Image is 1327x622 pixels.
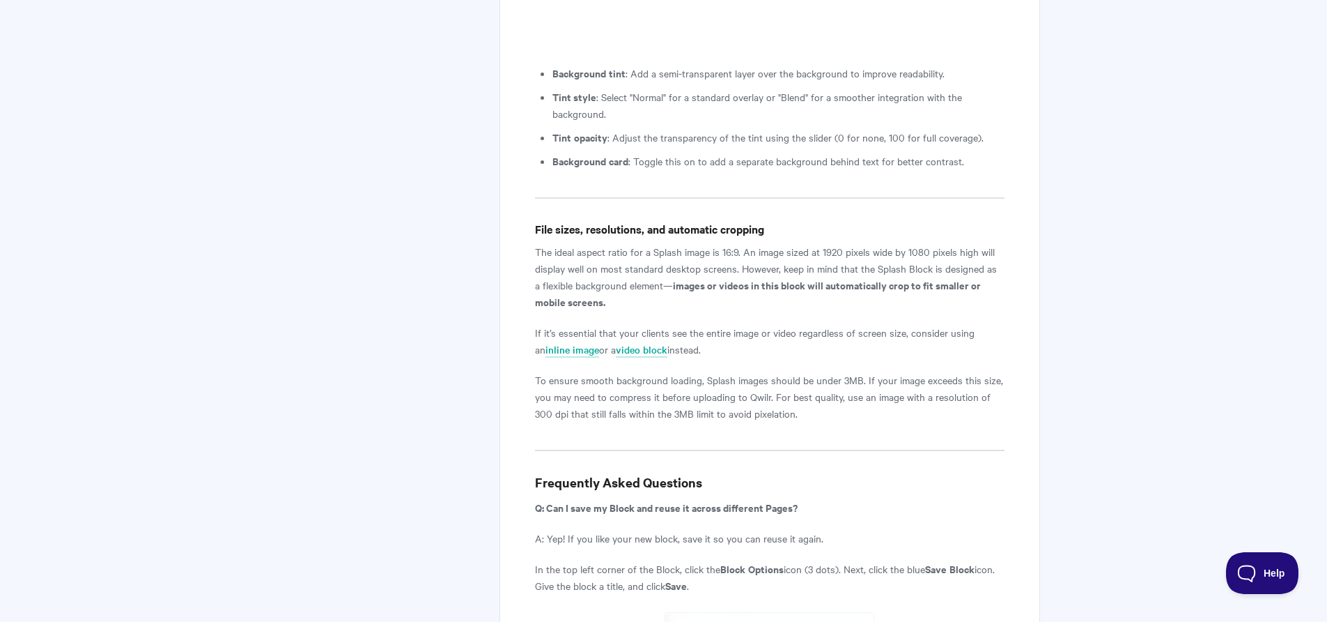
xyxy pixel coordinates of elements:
[552,89,596,104] b: Tint style
[552,65,1004,82] li: : Add a semi-transparent layer over the background to improve readability.
[535,243,1004,310] p: The ideal aspect ratio for a Splash image is 16:9. An image sized at 1920 pixels wide by 1080 pix...
[720,561,745,576] strong: Block
[552,153,606,168] b: Background
[535,372,1004,422] p: To ensure smooth background loading, Splash images should be under 3MB. If your image exceeds thi...
[1226,552,1299,594] iframe: Toggle Customer Support
[552,89,1004,122] li: : Select "Normal" for a standard overlay or "Blend" for a smoother integration with the background.
[552,153,1004,169] li: : Toggle this on to add a separate background behind text for better contrast.
[535,530,1004,547] p: A: Yep! If you like your new block, save it so you can reuse it again.
[535,278,981,309] b: images or videos in this block will automatically crop to fit smaller or mobile screens.
[535,473,1004,492] h3: Frequently Asked Questions
[535,324,1004,358] p: If it’s essential that your clients see the entire image or video regardless of screen size, cons...
[535,561,1004,594] p: In the top left corner of the Block, click the icon (3 dots). Next, click the blue icon. Give the...
[616,342,667,358] a: video block
[609,66,626,80] b: tint
[609,153,628,168] b: card
[535,500,798,515] b: Q: Can I save my Block and reuse it across different Pages?
[949,561,975,576] strong: Block
[545,342,599,358] a: inline image
[552,66,606,80] b: Background
[574,130,607,144] b: opacity
[748,561,784,576] strong: Options
[552,130,571,144] b: Tint
[665,578,687,593] strong: Save
[535,220,1004,238] h4: File sizes, resolutions, and automatic cropping
[925,561,947,576] strong: Save
[552,129,1004,146] li: : Adjust the transparency of the tint using the slider (0 for none, 100 for full coverage).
